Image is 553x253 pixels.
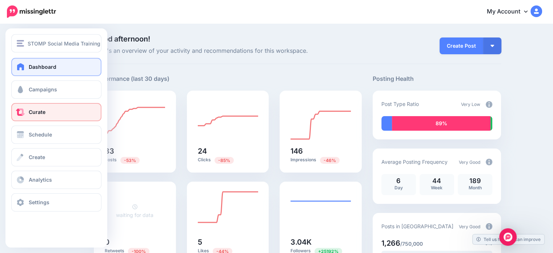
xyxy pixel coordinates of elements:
div: 2% of your posts in the last 30 days were manually created (i.e. were not from Drip Campaigns or ... [490,116,492,131]
img: menu.png [17,40,24,47]
span: Campaigns [29,86,57,92]
h5: 3.04K [290,238,351,246]
span: Week [431,185,442,190]
p: Average Posting Frequency [381,158,448,166]
p: 189 [461,178,489,184]
div: 10% of your posts in the last 30 days have been from Drip Campaigns [381,116,392,131]
span: 1,266 [381,239,400,248]
span: Very Good [459,224,480,229]
a: Schedule [11,126,101,144]
h5: 83 [105,147,165,155]
a: Create Post [440,37,483,54]
span: STOMP Social Media Training [28,39,100,48]
span: Settings [29,199,49,205]
span: Previous period: 270 [320,157,340,164]
h5: 5 [198,238,258,246]
h5: 146 [290,147,351,155]
p: 44 [423,178,450,184]
p: Posts [105,157,165,163]
span: Here's an overview of your activity and recommendations for this workspace. [94,46,362,56]
h5: Posting Health [373,74,501,83]
span: Good afternoon! [94,35,150,43]
p: Clicks [198,157,258,163]
img: info-circle-grey.png [486,101,492,108]
p: Impressions [290,157,351,163]
a: Curate [11,103,101,121]
img: info-circle-grey.png [486,159,492,165]
p: 6 [385,178,412,184]
span: Create [29,154,45,160]
span: Day [394,185,403,190]
button: STOMP Social Media Training [11,34,101,52]
h5: Performance (last 30 days) [94,74,169,83]
span: Very Low [461,102,480,107]
h5: 24 [198,147,258,155]
img: Missinglettr [7,5,56,18]
p: Posts in [GEOGRAPHIC_DATA] [381,222,453,230]
span: Month [468,185,481,190]
span: /750,000 [400,241,423,247]
a: Create [11,148,101,166]
p: Post Type Ratio [381,100,419,108]
span: Dashboard [29,64,56,70]
a: Settings [11,193,101,212]
div: 89% of your posts in the last 30 days have been from Curated content [392,116,490,131]
a: Campaigns [11,80,101,99]
img: info-circle-grey.png [486,223,492,230]
span: Analytics [29,177,52,183]
a: waiting for data [116,203,153,218]
span: Curate [29,109,45,115]
a: Tell us how we can improve [473,234,544,244]
img: arrow-down-white.png [490,45,494,47]
span: Previous period: 155 [215,157,234,164]
a: My Account [480,3,542,21]
a: Dashboard [11,58,101,76]
div: Open Intercom Messenger [499,228,517,246]
span: Very Good [459,159,480,165]
span: Schedule [29,131,52,138]
a: Analytics [11,171,101,189]
span: Previous period: 176 [120,157,140,164]
h5: 0 [105,238,165,246]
